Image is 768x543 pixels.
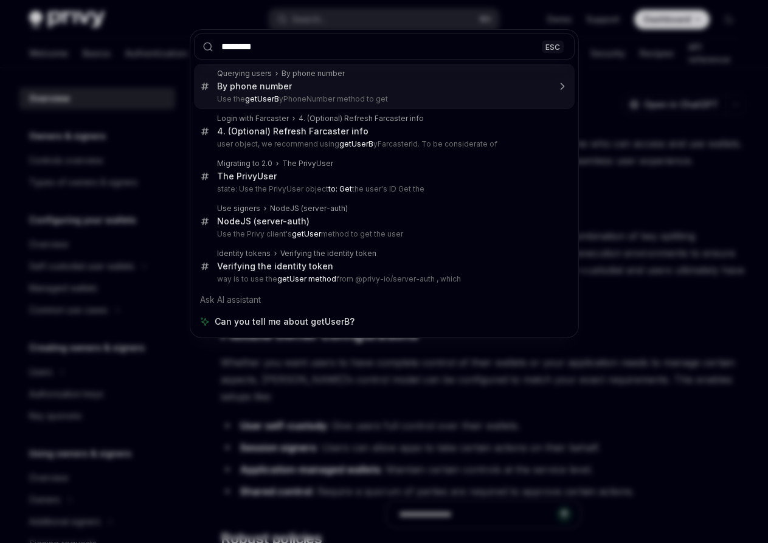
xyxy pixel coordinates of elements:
div: ESC [542,40,564,53]
div: By phone number [217,81,292,92]
div: The PrivyUser [217,171,277,182]
div: NodeJS (server-auth) [217,216,310,227]
b: getUser method [277,274,336,283]
div: NodeJS (server-auth) [270,204,348,213]
div: By phone number [282,69,345,78]
b: getUserB [339,139,373,148]
div: Verifying the identity token [280,249,376,258]
p: way is to use the from @privy-io/server-auth , which [217,274,549,284]
div: Migrating to 2.0 [217,159,272,168]
div: Verifying the identity token [217,261,333,272]
div: Use signers [217,204,260,213]
p: user object, we recommend using yFarcasterId. To be considerate of [217,139,549,149]
b: getUserB [245,94,279,103]
p: Use the Privy client's method to get the user [217,229,549,239]
div: Identity tokens [217,249,271,258]
p: state: Use the PrivyUser object the user's ID Get the [217,184,549,194]
div: Login with Farcaster [217,114,289,123]
div: 4. (Optional) Refresh Farcaster info [299,114,424,123]
b: getUser [292,229,321,238]
div: Ask AI assistant [194,289,575,311]
b: to: Get [328,184,352,193]
div: 4. (Optional) Refresh Farcaster info [217,126,368,137]
span: Can you tell me about getUserB? [215,316,355,328]
p: Use the yPhoneNumber method to get [217,94,549,104]
div: Querying users [217,69,272,78]
div: The PrivyUser [282,159,333,168]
